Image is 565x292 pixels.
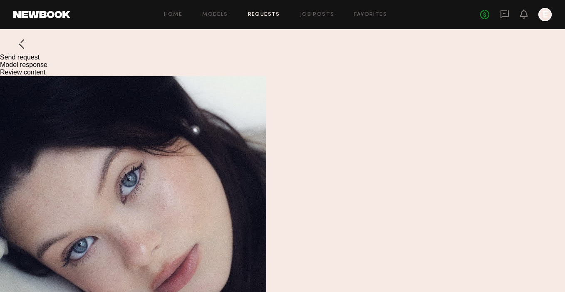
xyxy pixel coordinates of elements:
[538,8,552,21] a: E
[164,12,183,17] a: Home
[300,12,335,17] a: Job Posts
[354,12,387,17] a: Favorites
[248,12,280,17] a: Requests
[202,12,228,17] a: Models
